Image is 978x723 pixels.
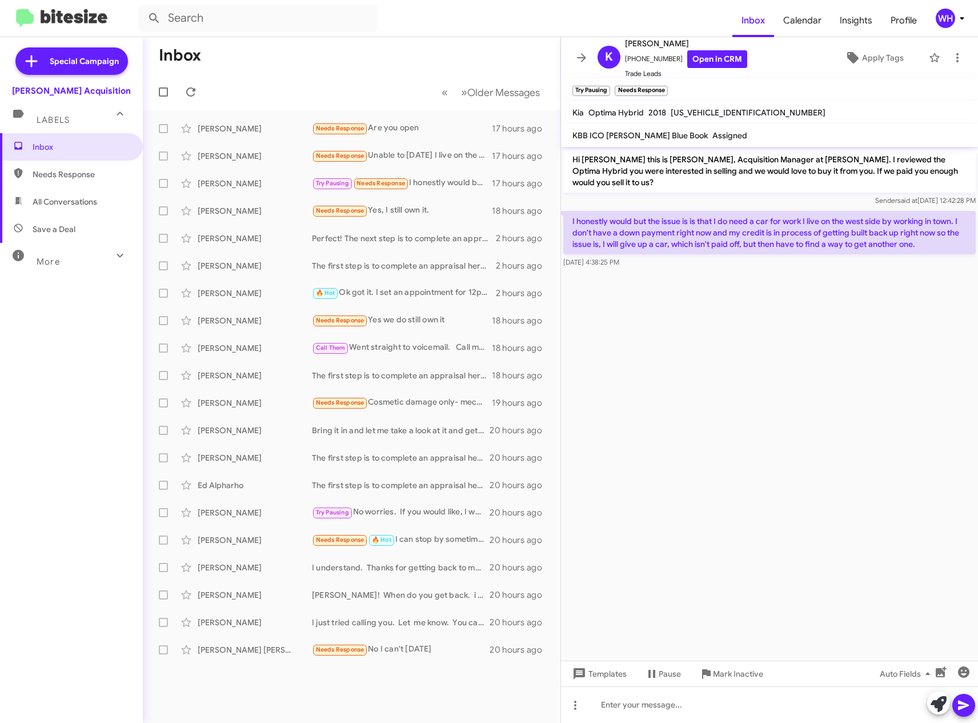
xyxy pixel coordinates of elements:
[312,643,490,656] div: No I can't [DATE]
[198,589,312,601] div: [PERSON_NAME]
[490,425,551,436] div: 20 hours ago
[880,664,935,684] span: Auto Fields
[198,370,312,381] div: [PERSON_NAME]
[12,85,131,97] div: [PERSON_NAME] Acquisition
[316,289,335,297] span: 🔥 Hot
[198,287,312,299] div: [PERSON_NAME]
[492,150,551,162] div: 17 hours ago
[316,152,364,159] span: Needs Response
[198,205,312,217] div: [PERSON_NAME]
[492,342,551,354] div: 18 hours ago
[936,9,955,28] div: WH
[198,480,312,491] div: Ed Alpharho
[316,179,349,187] span: Try Pausing
[490,562,551,573] div: 20 hours ago
[312,370,492,381] div: The first step is to complete an appraisal here at the dealership. Once we complete an inspection...
[570,664,627,684] span: Templates
[492,178,551,189] div: 17 hours ago
[312,617,490,628] div: I just tried calling you. Let me know. You can call me at [PHONE_NUMBER]
[490,507,551,518] div: 20 hours ago
[33,169,130,180] span: Needs Response
[198,260,312,271] div: [PERSON_NAME]
[588,107,644,118] span: Optima Hybrid
[312,260,496,271] div: The first step is to complete an appraisal here at the dealership. Once we complete an inspection...
[312,425,490,436] div: Bring it in and let me take a look at it and get you an actual cash offer.
[492,123,551,134] div: 17 hours ago
[492,397,551,409] div: 19 hours ago
[312,204,492,217] div: Yes, I still own it.
[572,107,584,118] span: Kia
[312,506,490,519] div: No worries. If you would like, I would come in and let me take a look. I can give you the actual ...
[198,233,312,244] div: [PERSON_NAME]
[312,286,496,299] div: Ok got it. I set an appointment for 12pm. Does that work?
[615,86,667,96] small: Needs Response
[926,9,965,28] button: WH
[671,107,825,118] span: [US_VEHICLE_IDENTIFICATION_NUMBER]
[312,533,490,546] div: I can stop by sometime next week
[50,55,119,67] span: Special Campaign
[690,664,772,684] button: Mark Inactive
[625,37,747,50] span: [PERSON_NAME]
[138,5,378,32] input: Search
[33,141,130,153] span: Inbox
[659,664,681,684] span: Pause
[871,664,944,684] button: Auto Fields
[563,211,976,254] p: I honestly would but the issue is is that I do need a car for work I live on the west side by wor...
[198,150,312,162] div: [PERSON_NAME]
[492,370,551,381] div: 18 hours ago
[33,196,97,207] span: All Conversations
[372,536,391,544] span: 🔥 Hot
[356,179,405,187] span: Needs Response
[881,4,926,37] a: Profile
[312,341,492,354] div: Went straight to voicemail. Call me when you have a chance 8087997912
[435,81,547,104] nav: Page navigation example
[774,4,831,37] a: Calendar
[312,452,490,464] div: The first step is to complete an appraisal here at the dealership. Once we complete an inspection...
[442,85,448,99] span: «
[454,81,547,104] button: Next
[312,233,496,244] div: Perfect! The next step is to complete an appraisal. Once complete, we can make you an offer. Are ...
[316,207,364,214] span: Needs Response
[824,47,923,68] button: Apply Tags
[490,617,551,628] div: 20 hours ago
[492,205,551,217] div: 18 hours ago
[316,646,364,653] span: Needs Response
[648,107,666,118] span: 2018
[625,50,747,68] span: [PHONE_NUMBER]
[713,664,763,684] span: Mark Inactive
[15,47,128,75] a: Special Campaign
[198,644,312,656] div: [PERSON_NAME] [PERSON_NAME]
[198,178,312,189] div: [PERSON_NAME]
[732,4,774,37] span: Inbox
[312,562,490,573] div: I understand. Thanks for getting back to me. I will update our records.
[198,342,312,354] div: [PERSON_NAME]
[572,86,610,96] small: Try Pausing
[312,122,492,135] div: Are you open
[712,130,747,141] span: Assigned
[496,260,551,271] div: 2 hours ago
[198,397,312,409] div: [PERSON_NAME]
[461,85,467,99] span: »
[312,314,492,327] div: Yes we do still own it
[490,644,551,656] div: 20 hours ago
[312,396,492,409] div: Cosmetic damage only- mechanically never has been a problem. Lots of teenage driving bumps and br...
[490,452,551,464] div: 20 hours ago
[862,47,904,68] span: Apply Tags
[312,149,492,162] div: Unable to [DATE] I live on the west side. Approximately how long does it take to do an appraisal?...
[831,4,881,37] a: Insights
[316,125,364,132] span: Needs Response
[37,257,60,267] span: More
[316,509,349,516] span: Try Pausing
[316,536,364,544] span: Needs Response
[312,177,492,190] div: I honestly would but the issue is is that I do need a car for work I live on the west side by wor...
[625,68,747,79] span: Trade Leads
[636,664,690,684] button: Pause
[687,50,747,68] a: Open in CRM
[563,149,976,193] p: Hi [PERSON_NAME] this is [PERSON_NAME], Acquisition Manager at [PERSON_NAME]. I reviewed the Opti...
[875,196,976,205] span: Sender [DATE] 12:42:28 PM
[312,480,490,491] div: The first step is to complete an appraisal here at the dealership. Once we complete an inspection...
[198,507,312,518] div: [PERSON_NAME]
